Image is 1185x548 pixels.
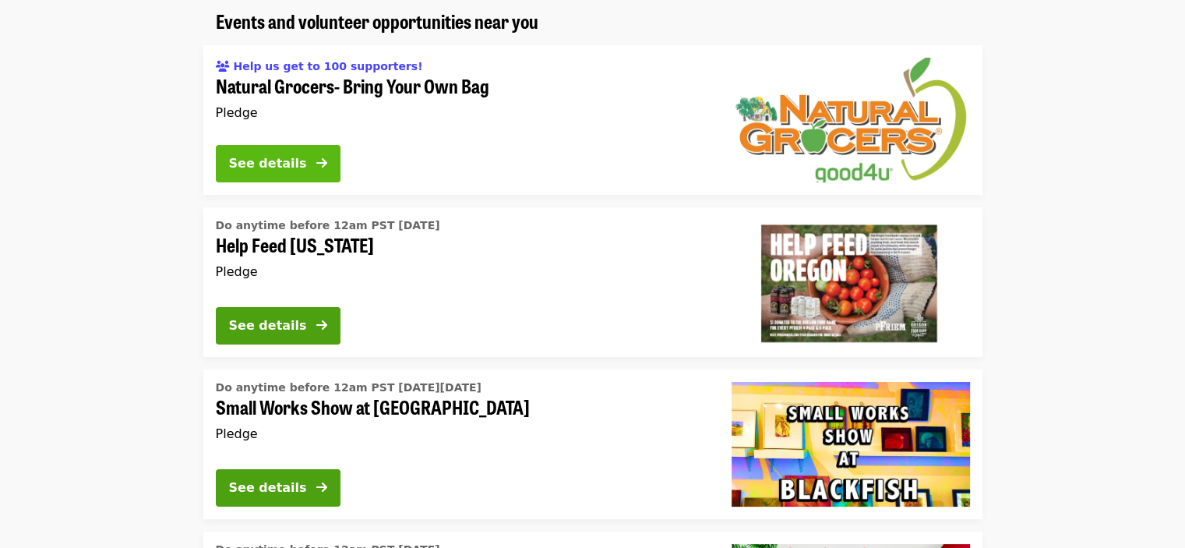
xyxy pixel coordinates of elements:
[216,234,707,256] span: Help Feed [US_STATE]
[216,396,707,419] span: Small Works Show at [GEOGRAPHIC_DATA]
[732,220,970,345] img: Help Feed Oregon organized by Oregon Food Bank
[229,479,307,497] div: See details
[216,60,230,73] i: users icon
[216,307,340,345] button: See details
[203,45,982,195] a: See details for "Natural Grocers- Bring Your Own Bag"
[216,426,258,441] span: Pledge
[316,318,327,333] i: arrow-right icon
[216,7,538,34] span: Events and volunteer opportunities near you
[216,219,440,232] span: Do anytime before 12am PST [DATE]
[203,369,982,519] a: See details for "Small Works Show at Blackfish Gallery"
[732,382,970,507] img: Small Works Show at Blackfish Gallery organized by Oregon Food Bank
[216,381,481,394] span: Do anytime before 12am PST [DATE][DATE]
[216,469,340,507] button: See details
[216,264,258,279] span: Pledge
[229,154,307,173] div: See details
[216,145,340,182] button: See details
[229,316,307,335] div: See details
[203,207,982,357] a: See details for "Help Feed Oregon"
[316,156,327,171] i: arrow-right icon
[216,105,258,120] span: Pledge
[316,480,327,495] i: arrow-right icon
[216,75,707,97] span: Natural Grocers- Bring Your Own Bag
[732,58,970,182] img: Natural Grocers- Bring Your Own Bag organized by Oregon Food Bank
[233,60,422,72] span: Help us get to 100 supporters!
